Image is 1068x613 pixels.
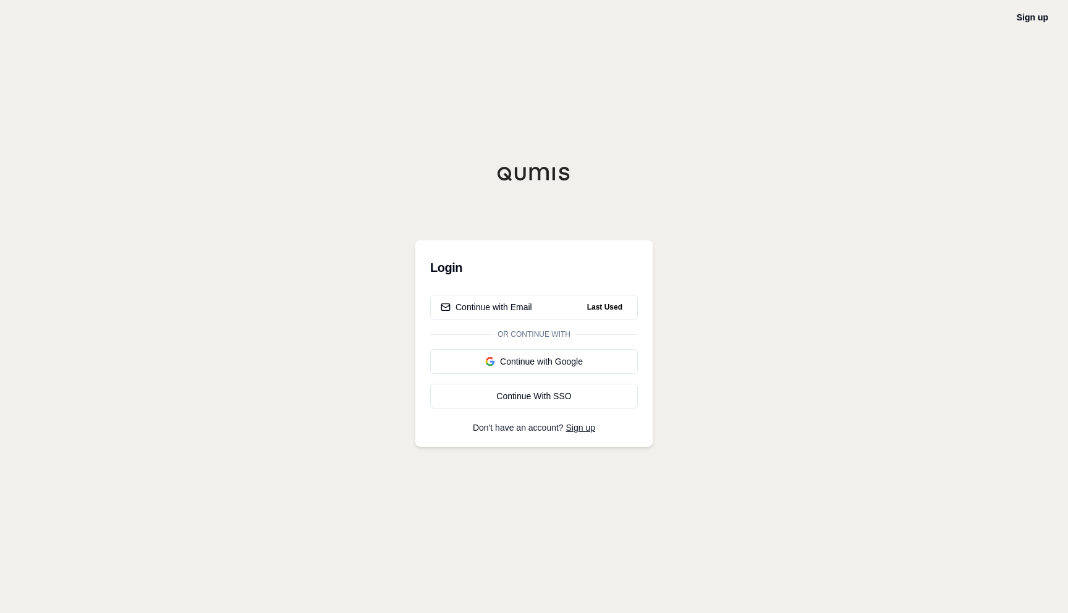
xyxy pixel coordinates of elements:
h3: Login [430,255,638,280]
a: Sign up [566,423,595,433]
div: Continue With SSO [441,390,627,402]
button: Continue with Google [430,349,638,374]
span: Or continue with [493,329,575,339]
div: Continue with Google [441,355,627,368]
p: Don't have an account? [430,423,638,432]
img: Qumis [497,166,571,181]
a: Sign up [1017,12,1048,22]
div: Continue with Email [441,301,532,313]
span: Last Used [582,300,627,315]
a: Continue With SSO [430,384,638,408]
button: Continue with EmailLast Used [430,295,638,319]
